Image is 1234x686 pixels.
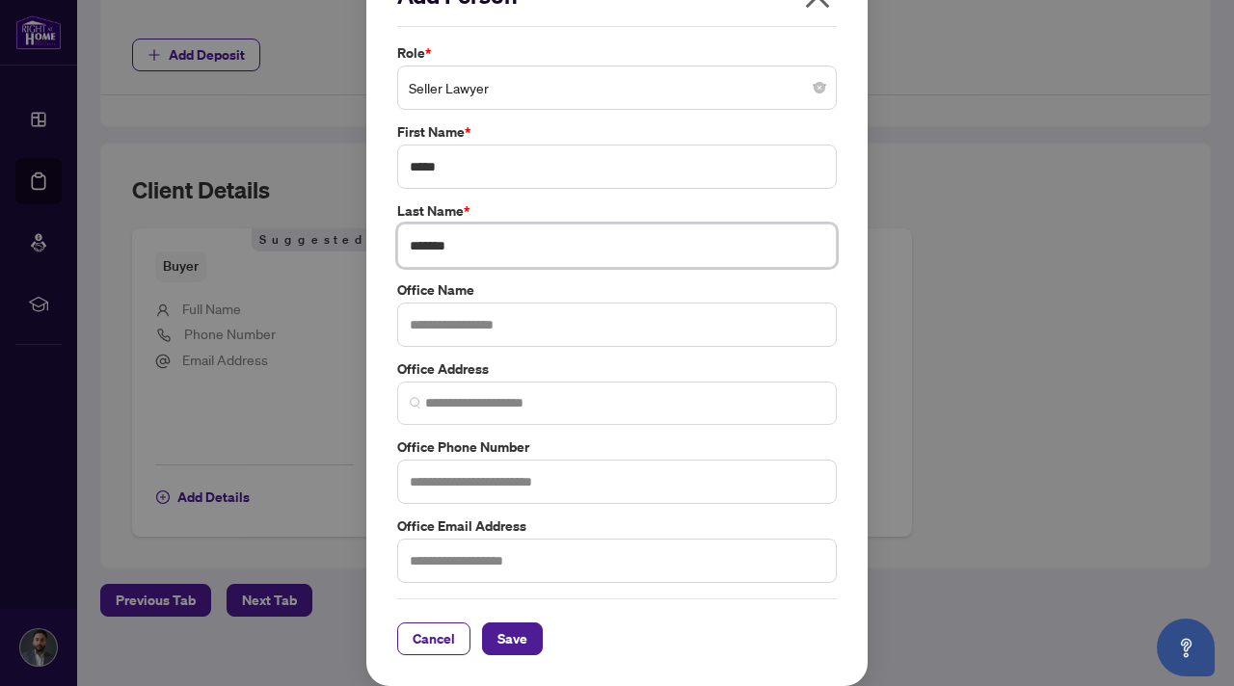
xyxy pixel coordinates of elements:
img: search_icon [410,397,421,409]
label: Office Address [397,358,837,380]
label: Last Name [397,200,837,222]
span: close-circle [814,82,825,93]
button: Save [482,622,543,655]
label: First Name [397,121,837,143]
label: Office Email Address [397,515,837,537]
span: Cancel [413,623,455,654]
button: Open asap [1157,619,1215,676]
label: Office Phone Number [397,436,837,458]
span: Seller Lawyer [409,69,825,106]
label: Role [397,42,837,64]
span: Save [497,623,527,654]
button: Cancel [397,622,470,655]
label: Office Name [397,279,837,301]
